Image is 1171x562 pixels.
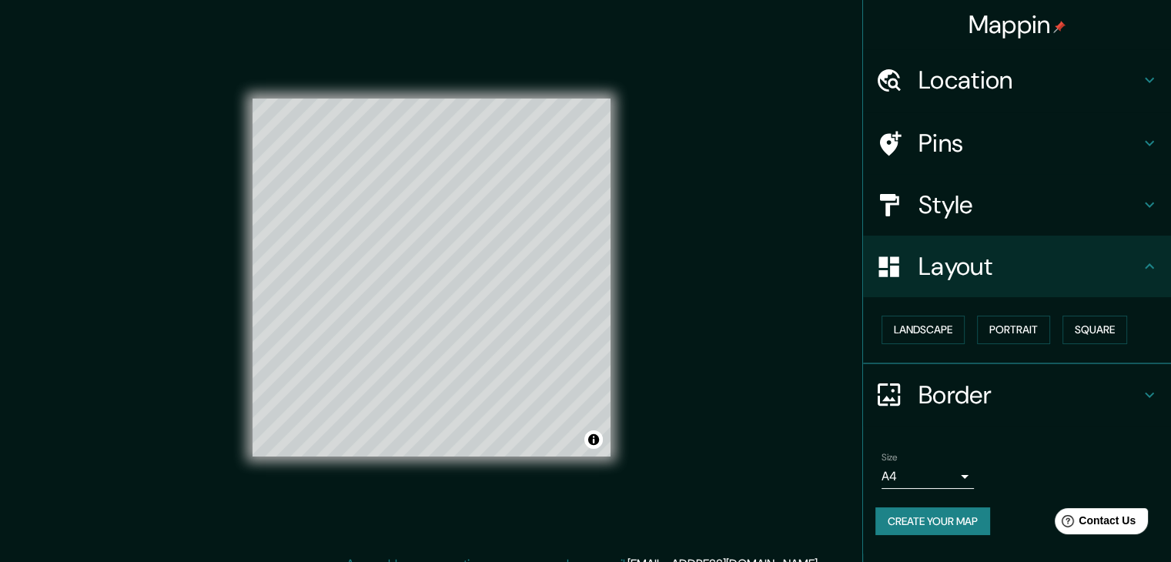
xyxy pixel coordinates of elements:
[863,112,1171,174] div: Pins
[882,464,974,489] div: A4
[1053,21,1066,33] img: pin-icon.png
[918,65,1140,95] h4: Location
[882,316,965,344] button: Landscape
[882,450,898,463] label: Size
[918,128,1140,159] h4: Pins
[1062,316,1127,344] button: Square
[863,236,1171,297] div: Layout
[977,316,1050,344] button: Portrait
[969,9,1066,40] h4: Mappin
[863,49,1171,111] div: Location
[918,189,1140,220] h4: Style
[584,430,603,449] button: Toggle attribution
[918,380,1140,410] h4: Border
[918,251,1140,282] h4: Layout
[863,174,1171,236] div: Style
[875,507,990,536] button: Create your map
[1034,502,1154,545] iframe: Help widget launcher
[863,364,1171,426] div: Border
